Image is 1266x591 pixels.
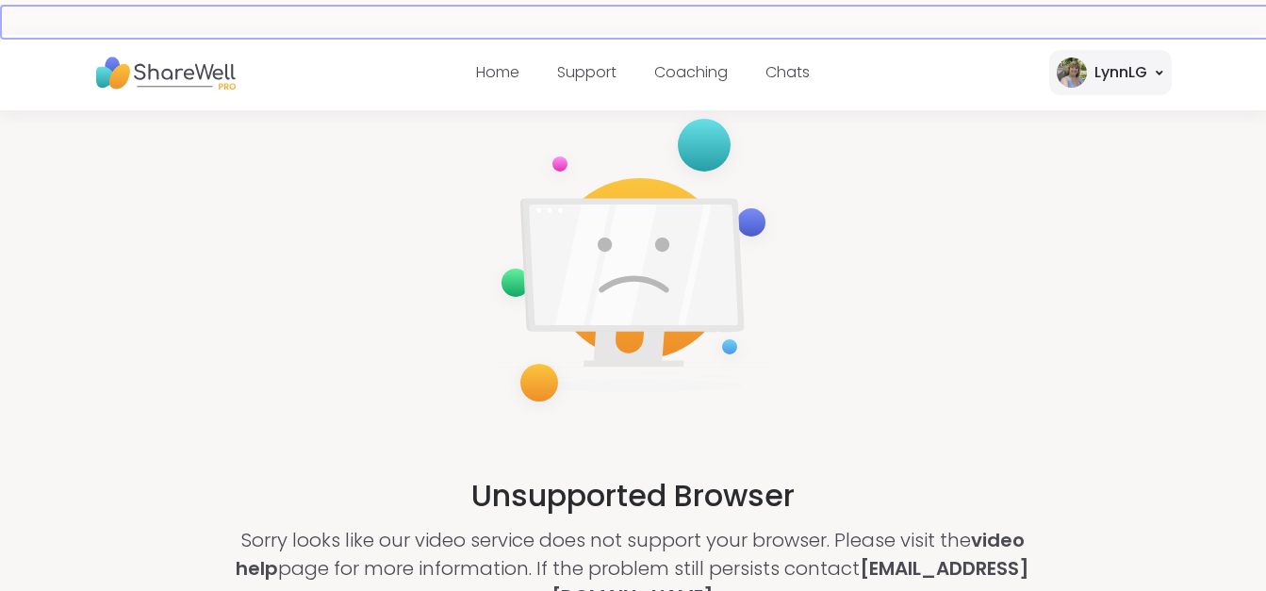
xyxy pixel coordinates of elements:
img: not-supported [486,107,781,420]
a: Home [476,61,519,83]
img: ShareWell Nav Logo [94,47,236,99]
img: LynnLG [1057,57,1087,88]
div: LynnLG [1094,61,1147,84]
a: Chats [765,61,810,83]
a: Support [557,61,617,83]
a: Coaching [654,61,728,83]
h2: Unsupported Browser [471,473,795,518]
